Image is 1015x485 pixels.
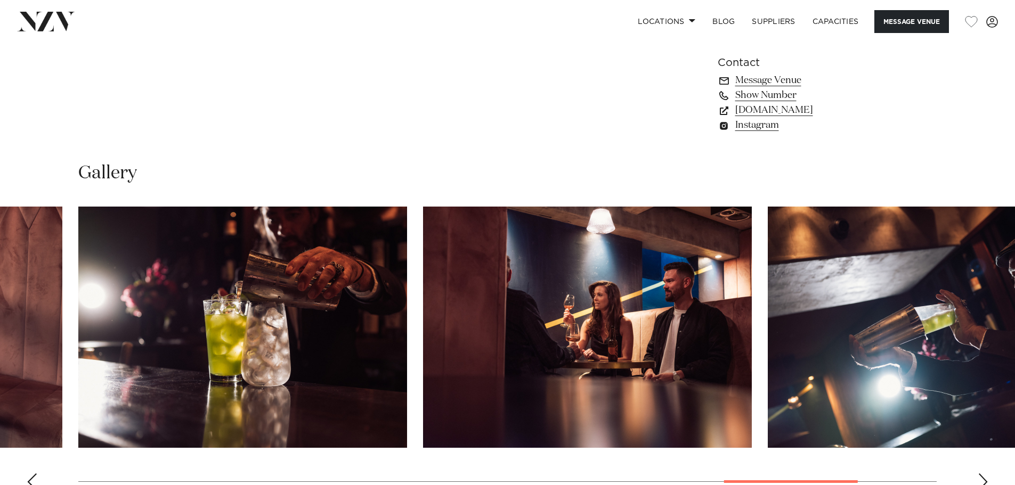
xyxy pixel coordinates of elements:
swiper-slide: 14 / 16 [423,207,752,448]
h2: Gallery [78,161,137,185]
a: SUPPLIERS [743,10,803,33]
a: Locations [629,10,704,33]
a: [DOMAIN_NAME] [718,103,891,118]
a: BLOG [704,10,743,33]
a: Show Number [718,88,891,103]
button: Message Venue [874,10,949,33]
a: Instagram [718,118,891,133]
a: Message Venue [718,73,891,88]
img: nzv-logo.png [17,12,75,31]
swiper-slide: 13 / 16 [78,207,407,448]
a: Capacities [804,10,867,33]
h6: Contact [718,55,891,71]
